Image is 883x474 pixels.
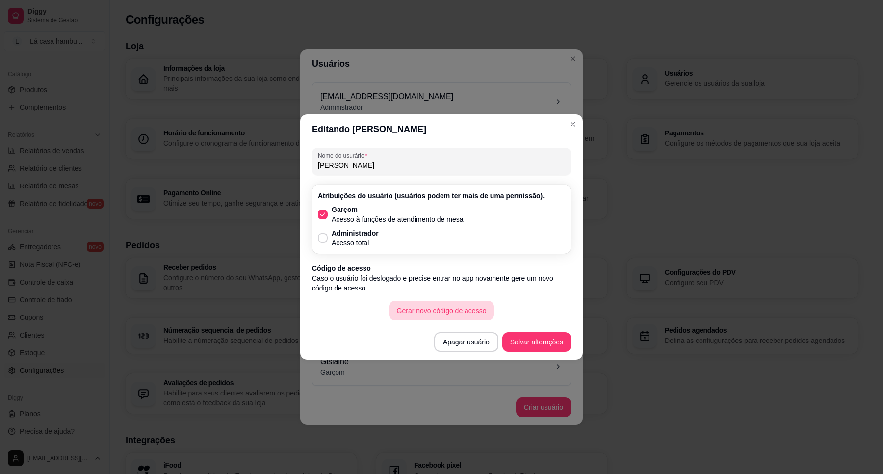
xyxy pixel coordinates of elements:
[332,238,379,248] p: Acesso total
[300,114,583,144] header: Editando [PERSON_NAME]
[332,214,464,224] p: Acesso à funções de atendimento de mesa
[565,116,581,132] button: Close
[318,151,371,159] label: Nome do usurário
[434,332,498,352] button: Apagar usuário
[502,332,571,352] button: Salvar alterações
[312,263,571,273] p: Código de acesso
[312,273,571,293] p: Caso o usuário foi deslogado e precise entrar no app novamente gere um novo código de acesso.
[332,205,464,214] p: Garçom
[389,301,494,320] button: Gerar novo código de acesso
[318,160,565,170] input: Nome do usurário
[318,191,565,201] p: Atribuições do usuário (usuários podem ter mais de uma permissão).
[332,228,379,238] p: Administrador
